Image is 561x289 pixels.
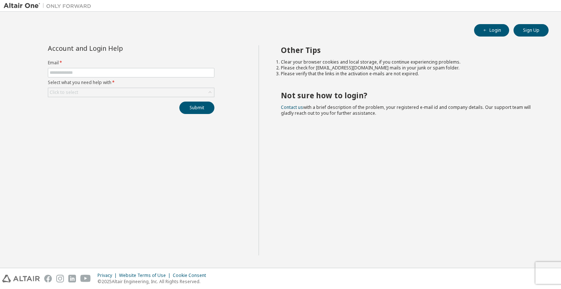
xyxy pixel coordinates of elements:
label: Select what you need help with [48,80,214,85]
div: Account and Login Help [48,45,181,51]
img: instagram.svg [56,275,64,282]
div: Cookie Consent [173,273,210,278]
img: linkedin.svg [68,275,76,282]
div: Website Terms of Use [119,273,173,278]
h2: Not sure how to login? [281,91,536,100]
img: facebook.svg [44,275,52,282]
button: Submit [179,102,214,114]
div: Click to select [48,88,214,97]
span: with a brief description of the problem, your registered e-mail id and company details. Our suppo... [281,104,531,116]
h2: Other Tips [281,45,536,55]
p: © 2025 Altair Engineering, Inc. All Rights Reserved. [98,278,210,285]
button: Sign Up [514,24,549,37]
img: altair_logo.svg [2,275,40,282]
a: Contact us [281,104,303,110]
button: Login [474,24,509,37]
label: Email [48,60,214,66]
img: youtube.svg [80,275,91,282]
li: Clear your browser cookies and local storage, if you continue experiencing problems. [281,59,536,65]
li: Please verify that the links in the activation e-mails are not expired. [281,71,536,77]
img: Altair One [4,2,95,9]
li: Please check for [EMAIL_ADDRESS][DOMAIN_NAME] mails in your junk or spam folder. [281,65,536,71]
div: Privacy [98,273,119,278]
div: Click to select [50,90,78,95]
